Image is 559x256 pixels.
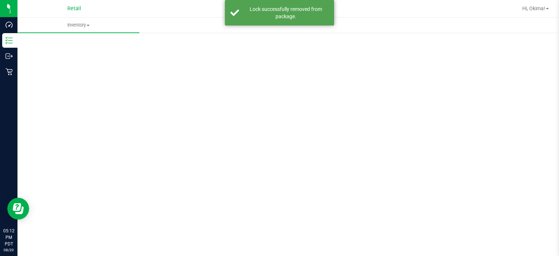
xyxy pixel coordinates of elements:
[5,68,13,75] inline-svg: Retail
[7,198,29,220] iframe: Resource center
[17,22,139,28] span: Inventory
[3,247,14,253] p: 08/20
[67,5,81,12] span: Retail
[522,5,545,11] span: Hi, Okima!
[5,52,13,60] inline-svg: Outbound
[5,21,13,28] inline-svg: Dashboard
[5,37,13,44] inline-svg: Inventory
[243,5,329,20] div: Lock successfully removed from package.
[17,17,139,33] a: Inventory
[3,228,14,247] p: 05:12 PM PDT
